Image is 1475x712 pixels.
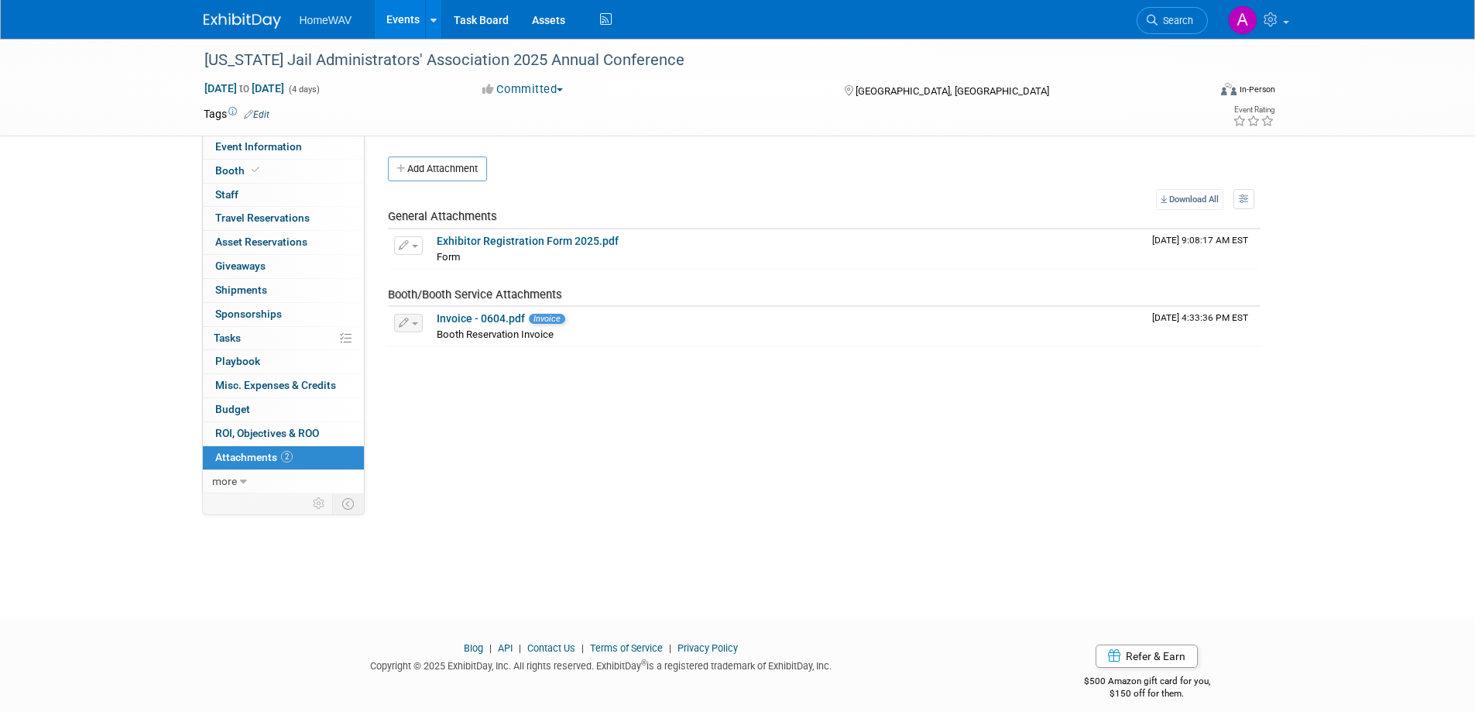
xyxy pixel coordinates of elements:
[204,655,1000,673] div: Copyright © 2025 ExhibitDay, Inc. All rights reserved. ExhibitDay is a registered trademark of Ex...
[215,403,250,415] span: Budget
[578,642,588,654] span: |
[1239,84,1275,95] div: In-Person
[388,287,562,301] span: Booth/Booth Service Attachments
[215,164,262,177] span: Booth
[437,235,619,247] a: Exhibitor Registration Form 2025.pdf
[215,212,310,224] span: Travel Reservations
[252,166,259,174] i: Booth reservation complete
[665,642,675,654] span: |
[215,284,267,296] span: Shipments
[203,374,364,397] a: Misc. Expenses & Credits
[1022,665,1272,700] div: $500 Amazon gift card for you,
[485,642,496,654] span: |
[215,140,302,153] span: Event Information
[215,260,266,272] span: Giveaways
[215,308,282,320] span: Sponsorships
[1117,81,1276,104] div: Event Format
[237,82,252,95] span: to
[215,188,238,201] span: Staff
[203,279,364,302] a: Shipments
[203,184,364,207] a: Staff
[244,109,269,120] a: Edit
[1137,7,1208,34] a: Search
[1152,312,1248,323] span: Upload Timestamp
[1156,189,1223,210] a: Download All
[215,379,336,391] span: Misc. Expenses & Credits
[388,209,497,223] span: General Attachments
[204,81,285,95] span: [DATE] [DATE]
[203,327,364,350] a: Tasks
[203,231,364,254] a: Asset Reservations
[203,255,364,278] a: Giveaways
[199,46,1185,74] div: [US_STATE] Jail Administrators' Association 2025 Annual Conference
[437,251,461,263] span: Form
[204,13,281,29] img: ExhibitDay
[498,642,513,654] a: API
[1096,645,1198,668] a: Refer & Earn
[203,136,364,159] a: Event Information
[215,451,293,463] span: Attachments
[527,642,575,654] a: Contact Us
[306,494,333,514] td: Personalize Event Tab Strip
[856,85,1049,97] span: [GEOGRAPHIC_DATA], [GEOGRAPHIC_DATA]
[215,355,260,367] span: Playbook
[1146,229,1261,268] td: Upload Timestamp
[529,314,565,324] span: Invoice
[590,642,663,654] a: Terms of Service
[1228,5,1257,35] img: Amanda Jasper
[203,303,364,326] a: Sponsorships
[388,157,487,181] button: Add Attachment
[641,659,647,667] sup: ®
[464,642,483,654] a: Blog
[204,106,269,122] td: Tags
[437,328,554,340] span: Booth Reservation Invoice
[203,350,364,373] a: Playbook
[203,398,364,421] a: Budget
[215,427,319,439] span: ROI, Objectives & ROO
[477,81,569,98] button: Committed
[287,84,320,95] span: (4 days)
[1233,106,1274,114] div: Event Rating
[203,470,364,494] a: more
[300,14,352,26] span: HomeWAV
[677,642,738,654] a: Privacy Policy
[1158,15,1193,26] span: Search
[1022,687,1272,700] div: $150 off for them.
[1146,307,1261,346] td: Upload Timestamp
[203,446,364,470] a: Attachments2
[515,642,525,654] span: |
[203,160,364,183] a: Booth
[437,312,525,325] a: Invoice - 0604.pdf
[203,422,364,445] a: ROI, Objectives & ROO
[212,475,237,487] span: more
[1221,83,1237,95] img: Format-Inperson.png
[1152,235,1248,246] span: Upload Timestamp
[214,332,241,344] span: Tasks
[332,494,364,514] td: Toggle Event Tabs
[215,236,307,248] span: Asset Reservations
[203,207,364,230] a: Travel Reservations
[281,451,293,463] span: 2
